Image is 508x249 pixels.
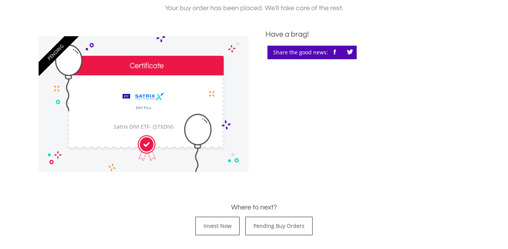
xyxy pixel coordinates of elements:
a: Invest Now [195,217,240,235]
h3: Where to next? [39,202,470,213]
span: - (STXDIV) [149,123,173,130]
div: Satrix DIVI ETF [107,123,180,131]
div: Your buy order has been placed. We'll take care of the rest. [39,3,470,14]
div: Share the good news: [267,46,357,59]
img: EQU.ZA.STXDIV.png [116,85,171,119]
a: Pending Buy Orders [245,217,313,235]
div: Have a brag! [266,29,470,40]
